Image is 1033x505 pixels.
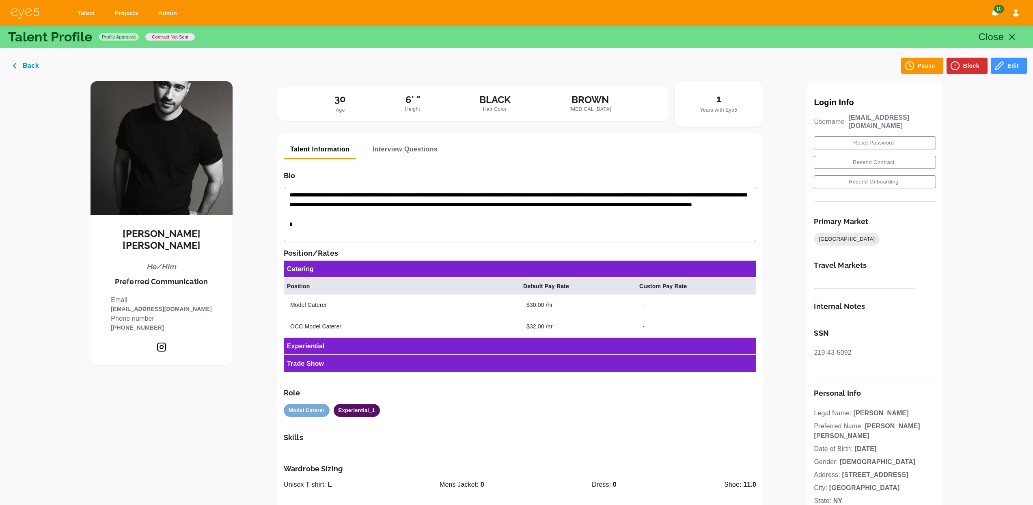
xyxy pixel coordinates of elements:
[814,329,936,338] h6: SSN
[814,118,844,126] p: Username
[592,480,617,490] p: Dress:
[10,7,40,19] img: eye5
[814,444,936,454] p: Date of Birth:
[287,264,314,274] h6: Catering
[481,481,484,488] span: 0
[979,30,1004,44] p: Close
[284,406,330,414] span: Model Caterer
[613,481,617,488] span: 0
[829,484,900,491] span: [GEOGRAPHIC_DATA]
[569,94,611,106] h5: BROWN
[849,114,936,130] p: [EMAIL_ADDRESS][DOMAIN_NAME]
[440,480,484,490] p: Mens Jacket:
[334,93,346,105] h5: 30
[814,470,936,480] p: Address:
[328,481,332,488] span: L
[814,136,936,149] button: Reset Password
[287,358,324,369] h6: Trade Show
[6,58,47,74] button: Back
[814,302,936,311] h6: Internal Notes
[988,6,1002,20] button: Notifications
[99,34,139,40] span: Profile Approved
[814,457,936,467] p: Gender:
[110,6,147,21] a: Projects
[153,6,185,21] a: Admin
[991,58,1027,74] button: Edit
[814,389,936,398] h6: Personal Info
[284,388,756,397] h6: Role
[334,406,380,414] span: Experiential_1
[479,94,511,106] h5: BLACK
[8,30,92,43] p: Talent Profile
[973,27,1025,47] button: Close
[284,464,756,473] h6: Wardrobe Sizing
[149,34,192,40] span: contract not sent
[520,278,636,295] th: Default Pay Rate
[814,156,936,169] button: Resend Contract
[842,471,908,478] span: [STREET_ADDRESS]
[636,278,756,295] th: Custom Pay Rate
[100,228,223,252] h5: [PERSON_NAME] [PERSON_NAME]
[840,458,915,465] span: [DEMOGRAPHIC_DATA]
[111,305,211,314] p: [EMAIL_ADDRESS][DOMAIN_NAME]
[814,175,936,188] button: Resend Onboarding
[405,106,420,114] span: Height
[520,316,636,337] td: $32.00 /hr
[994,5,1004,13] span: 10
[724,480,756,490] p: Shoe:
[284,480,332,490] p: Unisex T-shirt:
[284,249,756,258] h6: Position/Rates
[72,6,103,21] a: Talent
[147,262,176,271] h6: He/Him
[284,433,756,442] h6: Skills
[814,348,936,358] p: 219-43-5092
[853,410,908,417] span: [PERSON_NAME]
[814,423,920,439] span: [PERSON_NAME] [PERSON_NAME]
[366,140,444,159] button: Interview Questions
[636,316,756,337] td: -
[284,294,520,316] td: Model Caterer
[814,235,880,243] span: [GEOGRAPHIC_DATA]
[336,107,345,113] span: Age
[287,341,325,351] h6: Experiential
[743,481,756,488] span: 11.0
[284,171,756,180] h6: Bio
[479,106,511,114] span: Hair Color
[284,140,356,159] button: Talent Information
[947,58,988,74] button: Block
[814,408,936,418] p: Legal Name:
[115,277,208,286] h6: Preferred Communication
[284,278,520,295] th: Position
[636,294,756,316] td: -
[569,106,611,114] span: [MEDICAL_DATA]
[855,445,877,452] span: [DATE]
[814,483,936,493] p: City:
[901,58,943,74] button: Pause
[284,316,520,337] td: OCC Model Caterer
[111,295,211,305] p: Email
[405,94,420,106] h5: 6' "
[700,107,738,113] span: Years with Eye5
[700,93,738,105] h5: 1
[111,314,211,324] p: Phone number
[520,294,636,316] td: $30.00 /hr
[814,261,867,270] h6: Travel Markets
[111,324,211,332] p: [PHONE_NUMBER]
[814,217,868,226] h6: Primary Market
[814,97,936,107] p: Login Info
[91,81,233,215] img: Dario Ladani Sanchez
[814,421,936,441] p: Preferred Name:
[833,497,843,504] span: NY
